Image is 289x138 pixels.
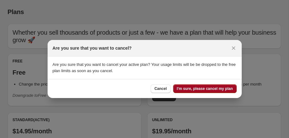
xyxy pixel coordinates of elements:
h2: Are you sure that you want to cancel? [53,45,132,51]
span: Cancel [154,86,167,91]
button: Close [229,44,238,52]
span: I'm sure, please cancel my plan [177,86,233,91]
button: Cancel [151,84,170,93]
button: I'm sure, please cancel my plan [173,84,237,93]
p: Are you sure that you want to cancel your active plan? Your usage limits will be be dropped to th... [53,62,237,74]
